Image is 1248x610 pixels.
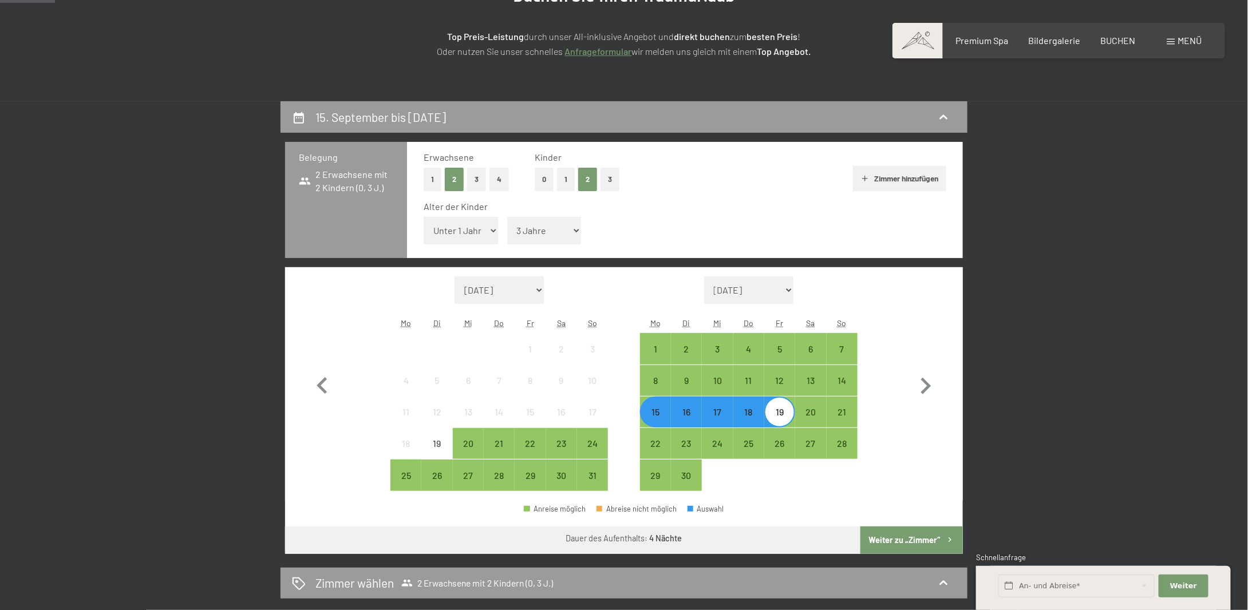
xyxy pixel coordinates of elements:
[1178,35,1202,46] span: Menü
[448,31,524,42] strong: Top Preis-Leistung
[765,407,794,436] div: 19
[535,168,554,191] button: 0
[485,439,514,468] div: 21
[299,151,393,164] h3: Belegung
[464,318,472,328] abbr: Mittwoch
[796,376,825,405] div: 13
[392,407,420,436] div: 11
[671,460,702,490] div: Anreise möglich
[795,397,826,427] div: Sat Sep 20 2025
[955,35,1008,46] span: Premium Spa
[702,333,733,364] div: Wed Sep 03 2025
[484,365,515,396] div: Thu Aug 07 2025
[765,376,794,405] div: 12
[764,397,795,427] div: Anreise möglich
[535,152,562,163] span: Kinder
[390,428,421,459] div: Anreise nicht möglich
[527,318,534,328] abbr: Freitag
[515,428,546,459] div: Anreise möglich
[838,318,847,328] abbr: Sonntag
[702,428,733,459] div: Anreise möglich
[734,376,763,405] div: 11
[795,428,826,459] div: Anreise möglich
[671,397,702,427] div: Tue Sep 16 2025
[671,333,702,364] div: Anreise möglich
[392,376,420,405] div: 4
[401,577,553,589] span: 2 Erwachsene mit 2 Kindern (0, 3 J.)
[702,333,733,364] div: Anreise möglich
[401,318,411,328] abbr: Montag
[796,439,825,468] div: 27
[1170,581,1197,591] span: Weiter
[703,344,732,373] div: 3
[641,471,670,500] div: 29
[640,333,671,364] div: Anreise möglich
[703,376,732,405] div: 10
[546,333,577,364] div: Anreise nicht möglich
[764,397,795,427] div: Fri Sep 19 2025
[578,439,607,468] div: 24
[454,376,483,405] div: 6
[485,471,514,500] div: 28
[578,407,607,436] div: 17
[747,31,798,42] strong: besten Preis
[764,365,795,396] div: Anreise möglich
[733,397,764,427] div: Thu Sep 18 2025
[703,439,732,468] div: 24
[640,333,671,364] div: Mon Sep 01 2025
[421,397,452,427] div: Tue Aug 12 2025
[421,460,452,490] div: Anreise möglich
[454,407,483,436] div: 13
[765,439,794,468] div: 26
[702,365,733,396] div: Wed Sep 10 2025
[445,168,464,191] button: 2
[453,460,484,490] div: Anreise möglich
[733,365,764,396] div: Thu Sep 11 2025
[828,344,856,373] div: 7
[828,407,856,436] div: 21
[546,428,577,459] div: Sat Aug 23 2025
[577,397,608,427] div: Sun Aug 17 2025
[744,318,753,328] abbr: Donnerstag
[650,533,682,543] b: 4 Nächte
[796,344,825,373] div: 6
[453,428,484,459] div: Anreise möglich
[338,29,910,58] p: durch unser All-inklusive Angebot und zum ! Oder nutzen Sie unser schnelles wir melden uns gleich...
[757,46,811,57] strong: Top Angebot.
[734,407,763,436] div: 18
[299,168,393,194] span: 2 Erwachsene mit 2 Kindern (0, 3 J.)
[515,397,546,427] div: Anreise nicht möglich
[671,428,702,459] div: Tue Sep 23 2025
[733,333,764,364] div: Thu Sep 04 2025
[733,365,764,396] div: Anreise möglich
[577,428,608,459] div: Sun Aug 24 2025
[578,471,607,500] div: 31
[671,428,702,459] div: Anreise möglich
[515,333,546,364] div: Fri Aug 01 2025
[765,344,794,373] div: 5
[515,397,546,427] div: Fri Aug 15 2025
[828,376,856,405] div: 14
[453,397,484,427] div: Anreise nicht möglich
[597,505,677,513] div: Abreise nicht möglich
[485,376,514,405] div: 7
[433,318,441,328] abbr: Dienstag
[390,365,421,396] div: Mon Aug 04 2025
[421,428,452,459] div: Anreise nicht möglich
[641,407,670,436] div: 15
[795,365,826,396] div: Anreise möglich
[484,397,515,427] div: Anreise nicht möglich
[795,333,826,364] div: Sat Sep 06 2025
[316,110,447,124] h2: 15. September bis [DATE]
[546,333,577,364] div: Sat Aug 02 2025
[578,376,607,405] div: 10
[671,365,702,396] div: Tue Sep 09 2025
[424,200,937,213] div: Alter der Kinder
[546,428,577,459] div: Anreise möglich
[392,471,420,500] div: 25
[516,344,544,373] div: 1
[795,428,826,459] div: Sat Sep 27 2025
[390,397,421,427] div: Mon Aug 11 2025
[641,376,670,405] div: 8
[578,168,597,191] button: 2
